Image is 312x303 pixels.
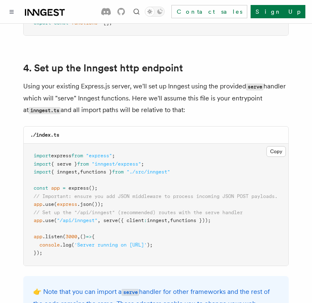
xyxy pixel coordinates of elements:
[71,153,83,159] span: from
[144,217,147,223] span: :
[71,242,74,248] span: (
[34,153,51,159] span: import
[147,217,167,223] span: inngest
[63,234,66,239] span: (
[122,288,139,296] a: serve
[29,107,61,114] code: inngest.ts
[92,234,95,239] span: {
[7,7,17,17] button: Toggle navigation
[34,20,51,26] span: export
[86,234,92,239] span: =>
[23,81,289,116] p: Using your existing Express.js server, we'll set up Inngest using the provided handler which will...
[97,217,100,223] span: ,
[54,20,68,26] span: const
[77,201,92,207] span: .json
[60,242,71,248] span: .log
[51,169,77,175] span: { inngest
[42,201,54,207] span: .use
[71,20,97,26] span: functions
[54,201,57,207] span: (
[63,185,66,191] span: =
[23,62,183,74] a: 4. Set up the Inngest http endpoint
[246,83,263,90] code: serve
[89,185,97,191] span: ();
[92,161,141,167] span: "inngest/express"
[34,217,42,223] span: app
[80,234,86,239] span: ()
[51,185,60,191] span: app
[39,242,60,248] span: console
[42,217,54,223] span: .use
[103,20,112,26] span: [];
[54,217,57,223] span: (
[77,169,80,175] span: ,
[74,242,147,248] span: 'Server running on [URL]'
[34,234,42,239] span: app
[127,169,170,175] span: "./src/inngest"
[266,146,286,157] button: Copy
[57,201,77,207] span: express
[100,20,103,26] span: =
[51,153,71,159] span: express
[170,217,211,223] span: functions }));
[34,161,51,167] span: import
[68,185,89,191] span: express
[34,250,42,256] span: });
[132,7,141,17] button: Find something...
[34,193,278,199] span: // Important: ensure you add JSON middleware to process incoming JSON POST payloads.
[141,161,144,167] span: ;
[34,185,48,191] span: const
[34,201,42,207] span: app
[34,210,243,215] span: // Set up the "/api/inngest" (recommended) routes with the serve handler
[66,234,77,239] span: 3000
[77,234,80,239] span: ,
[112,153,115,159] span: ;
[251,5,305,18] a: Sign Up
[103,217,118,223] span: serve
[30,132,59,138] code: ./index.ts
[86,153,112,159] span: "express"
[122,289,139,296] code: serve
[51,161,77,167] span: { serve }
[147,242,153,248] span: );
[112,169,124,175] span: from
[57,217,97,223] span: "/api/inngest"
[145,7,165,17] button: Toggle dark mode
[167,217,170,223] span: ,
[77,161,89,167] span: from
[80,169,112,175] span: functions }
[42,234,63,239] span: .listen
[34,169,51,175] span: import
[118,217,144,223] span: ({ client
[92,201,103,207] span: ());
[171,5,247,18] a: Contact sales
